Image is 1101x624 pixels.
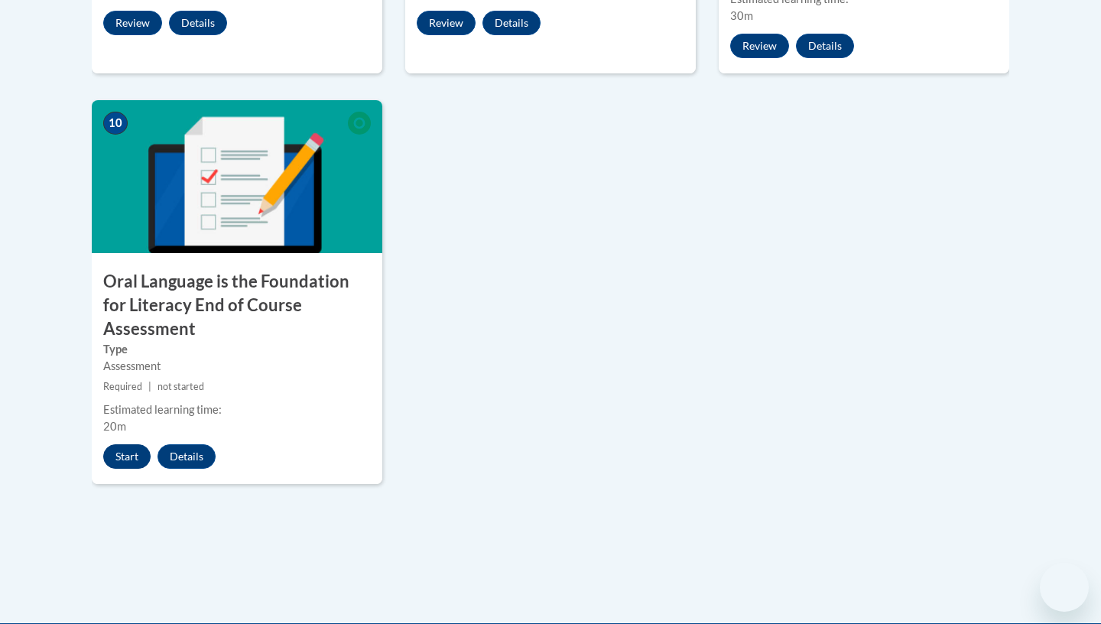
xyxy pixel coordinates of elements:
[1040,563,1089,612] iframe: Button to launch messaging window
[103,341,371,358] label: Type
[103,444,151,469] button: Start
[92,100,382,253] img: Course Image
[103,420,126,433] span: 20m
[730,9,753,22] span: 30m
[103,11,162,35] button: Review
[103,401,371,418] div: Estimated learning time:
[169,11,227,35] button: Details
[730,34,789,58] button: Review
[417,11,476,35] button: Review
[92,270,382,340] h3: Oral Language is the Foundation for Literacy End of Course Assessment
[103,381,142,392] span: Required
[103,358,371,375] div: Assessment
[796,34,854,58] button: Details
[103,112,128,135] span: 10
[148,381,151,392] span: |
[158,444,216,469] button: Details
[158,381,204,392] span: not started
[482,11,541,35] button: Details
